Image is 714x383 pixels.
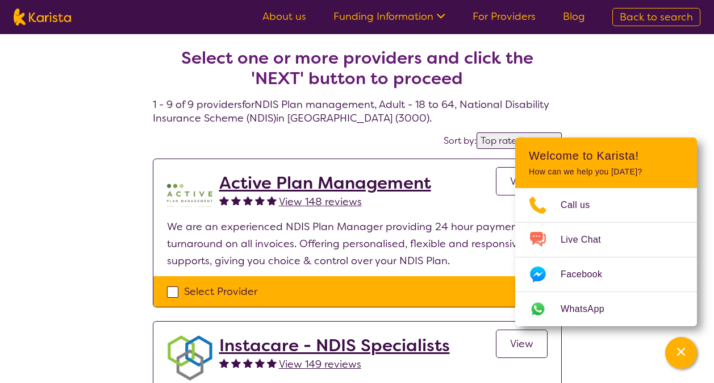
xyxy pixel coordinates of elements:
h2: Welcome to Karista! [529,149,683,163]
a: Blog [563,10,585,23]
a: View 149 reviews [279,356,361,373]
img: fullstar [255,358,265,368]
img: pypzb5qm7jexfhutod0x.png [167,173,212,218]
img: Karista logo [14,9,71,26]
a: View [496,167,548,195]
a: Active Plan Management [219,173,431,193]
a: Funding Information [333,10,445,23]
div: Channel Menu [515,138,697,326]
label: Sort by: [444,135,477,147]
span: WhatsApp [561,301,618,318]
a: Instacare - NDIS Specialists [219,335,450,356]
a: Web link opens in a new tab. [515,292,697,326]
span: Live Chat [561,231,615,248]
a: Back to search [612,8,700,26]
a: For Providers [473,10,536,23]
img: fullstar [267,358,277,368]
span: View 149 reviews [279,357,361,371]
img: fullstar [231,195,241,205]
span: View [510,174,533,188]
h4: 1 - 9 of 9 providers for NDIS Plan management , Adult - 18 to 64 , National Disability Insurance ... [153,20,562,125]
span: Back to search [620,10,693,24]
h2: Select one or more providers and click the 'NEXT' button to proceed [166,48,548,89]
ul: Choose channel [515,188,697,326]
span: Call us [561,197,604,214]
img: fullstar [255,195,265,205]
img: obkhna0zu27zdd4ubuus.png [167,335,212,381]
img: fullstar [219,195,229,205]
span: View 148 reviews [279,195,362,209]
a: View 148 reviews [279,193,362,210]
a: View [496,330,548,358]
span: Facebook [561,266,616,283]
img: fullstar [267,195,277,205]
img: fullstar [219,358,229,368]
p: We are an experienced NDIS Plan Manager providing 24 hour payment turnaround on all invoices. Off... [167,218,548,269]
img: fullstar [231,358,241,368]
p: How can we help you [DATE]? [529,167,683,177]
a: About us [262,10,306,23]
img: fullstar [243,195,253,205]
button: Channel Menu [665,337,697,369]
span: View [510,337,533,351]
img: fullstar [243,358,253,368]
